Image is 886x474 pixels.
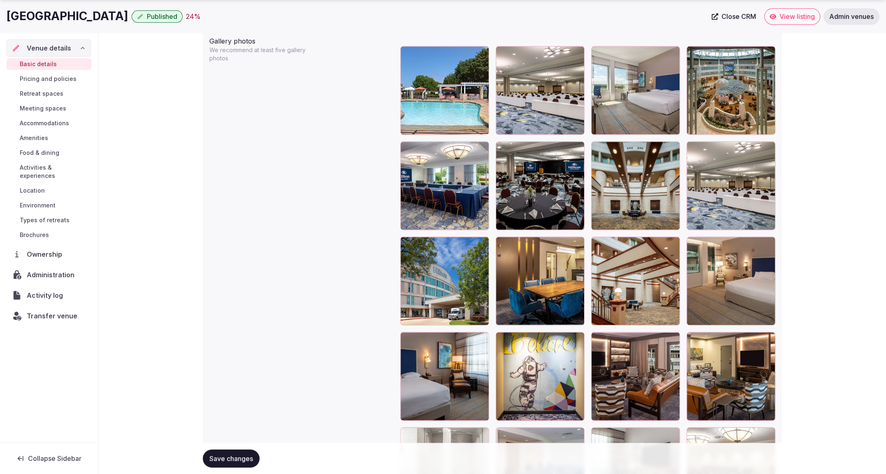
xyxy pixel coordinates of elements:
[829,12,874,21] span: Admin venues
[779,12,815,21] span: View listing
[591,237,680,325] div: zRzu2HuxkUe25wIvL4mGdA_meeting_space_pre_function_2.jpg.jpg?h=3000&w=4498
[7,246,91,263] a: Ownership
[7,117,91,129] a: Accommodations
[591,46,680,135] div: Tt8fs51G5UaypwvsZPh9w_Standard_King_6.jpg.jpg?h=3000&w=4491
[7,287,91,304] a: Activity log
[496,141,584,230] div: oJ0fZGjlxUaAhgp1wxTA_banquet_.jpg.jpg?h=3000&w=4498
[707,8,761,25] a: Close CRM
[20,134,48,142] span: Amenities
[186,12,201,21] button: 24%
[27,43,71,53] span: Venue details
[496,332,584,421] div: x304WhGlU0maMM6CpAO3JA_phah_0552.jpg.jpg?h=4163&w=3000
[7,73,91,85] a: Pricing and policies
[687,332,775,421] div: ns7ZHC3REiNbgl0zkhHw_Pres_living_room.jpg.jpg?h=3000&w=5450
[7,103,91,114] a: Meeting spaces
[132,10,183,23] button: Published
[7,88,91,99] a: Retreat spaces
[591,141,680,230] div: aOgHqHnkI0ilNlUm9T9fag_Meeting_space_pre_function.jpg.jpg?h=3000&w=3535
[20,104,66,113] span: Meeting spaces
[764,8,820,25] a: View listing
[20,216,70,224] span: Types of retreats
[7,200,91,211] a: Environment
[20,119,69,127] span: Accommodations
[687,237,775,325] div: bIXRoq3cR0izs4Iu2ij3kg_King_Suite_1.jpg.jpg?h=3000&w=4497
[20,149,59,157] span: Food & dining
[20,75,77,83] span: Pricing and policies
[203,449,260,467] button: Save changes
[20,231,49,239] span: Brochures
[20,186,45,195] span: Location
[186,12,201,21] div: 24 %
[7,229,91,241] a: Brochures
[7,307,91,324] button: Transfer venue
[7,214,91,226] a: Types of retreats
[687,141,775,230] div: gJMojJqWJ0aUXI4YZemp9Q_Meeting_space_4.jpg.jpg?h=3000&w=4498
[28,454,81,462] span: Collapse Sidebar
[400,237,489,325] div: AE4r3GTgUECn1CgGri3rqQ_Outdoor.jpg.jpg?h=3000&w=4498
[209,46,315,62] p: We recommend at least five gallery photos
[7,185,91,196] a: Location
[27,270,78,280] span: Administration
[591,332,680,421] div: c4cLTJoqZEWnM04FSCR5g_Pres_2.jpg.jpg?h=3000&w=5325
[721,12,756,21] span: Close CRM
[147,12,177,21] span: Published
[823,8,879,25] a: Admin venues
[400,332,489,421] div: 9FaeULNTzkuiVMpjz73QHw_Standard_King_4.jpg.jpg?h=3000&w=4497
[496,237,584,325] div: YFnYdgutr0irSVhxw67Djg_Pres_Boadroom_table.jpg.jpg?h=3000&w=5315
[27,311,77,321] span: Transfer venue
[7,162,91,182] a: Activities & experiences
[687,46,775,135] div: VCjz16dqECwYJjU39WsQ_Attium.jpg.jpg?h=3000&w=4310
[20,90,63,98] span: Retreat spaces
[400,141,489,230] div: dvCSM62xIEeQCwFz3QvF0A_Meeting_room_U_shape.jpg.jpg?h=3000&w=4498
[20,201,56,209] span: Environment
[20,163,88,180] span: Activities & experiences
[7,449,91,467] button: Collapse Sidebar
[27,249,65,259] span: Ownership
[7,132,91,144] a: Amenities
[7,266,91,283] a: Administration
[7,147,91,159] a: Food & dining
[20,60,57,68] span: Basic details
[7,58,91,70] a: Basic details
[209,33,394,46] div: Gallery photos
[496,46,584,135] div: UDhTLs7F30aitnYEoJEHRQ_Meeting_space_4.jpg.jpg?h=3000&w=4498
[7,8,128,24] h1: [GEOGRAPHIC_DATA]
[209,454,253,462] span: Save changes
[400,46,489,135] div: b7ynGjZz5kS21TCiVUXB6A_AUSAH_Pool.jpg.jpg?h=3000&w=5271
[27,290,66,300] span: Activity log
